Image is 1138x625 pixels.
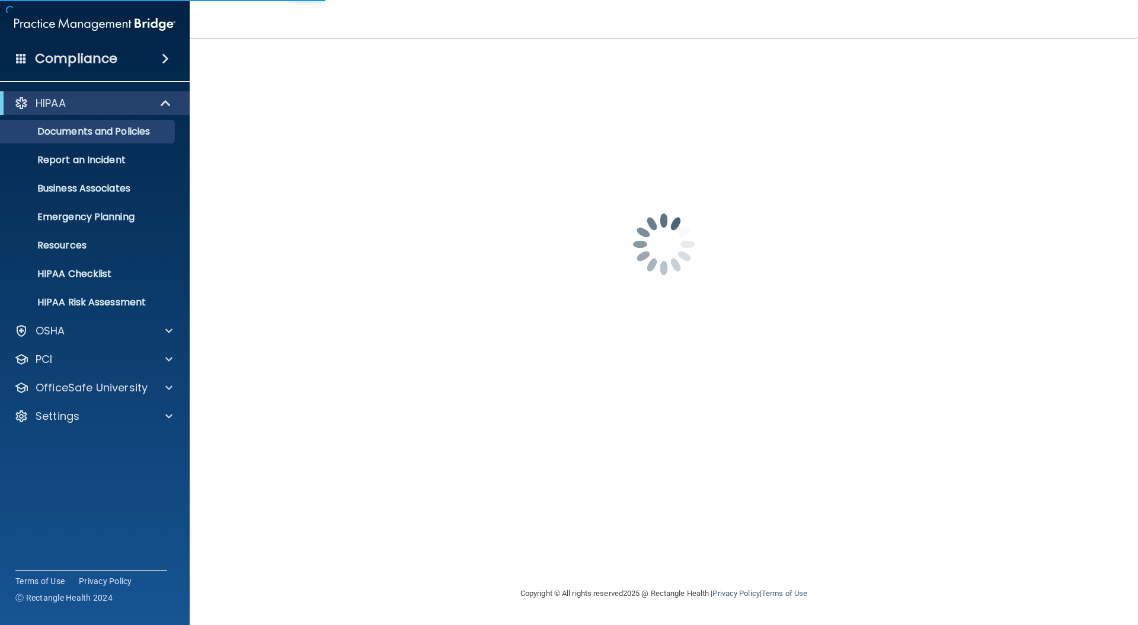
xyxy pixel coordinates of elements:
p: OfficeSafe University [36,381,148,395]
span: Ⓒ Rectangle Health 2024 [15,592,113,604]
a: Terms of Use [762,589,807,598]
a: HIPAA [14,96,172,110]
a: Settings [14,409,172,423]
p: Emergency Planning [8,211,170,223]
a: OfficeSafe University [14,381,172,395]
p: Resources [8,240,170,251]
p: Business Associates [8,183,170,194]
p: Documents and Policies [8,126,170,138]
p: Settings [36,409,79,423]
p: HIPAA Risk Assessment [8,296,170,308]
img: spinner.e123f6fc.gif [605,185,723,304]
div: Copyright © All rights reserved 2025 @ Rectangle Health | | [447,575,880,613]
p: HIPAA [36,96,66,110]
h4: Compliance [35,50,117,67]
a: OSHA [14,324,172,338]
p: Report an Incident [8,154,170,166]
a: PCI [14,352,172,366]
iframe: Drift Widget Chat Controller [933,541,1124,588]
p: PCI [36,352,52,366]
p: OSHA [36,324,65,338]
a: Terms of Use [15,575,65,587]
img: PMB logo [14,12,175,36]
p: HIPAA Checklist [8,268,170,280]
a: Privacy Policy [712,589,759,598]
a: Privacy Policy [79,575,132,587]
